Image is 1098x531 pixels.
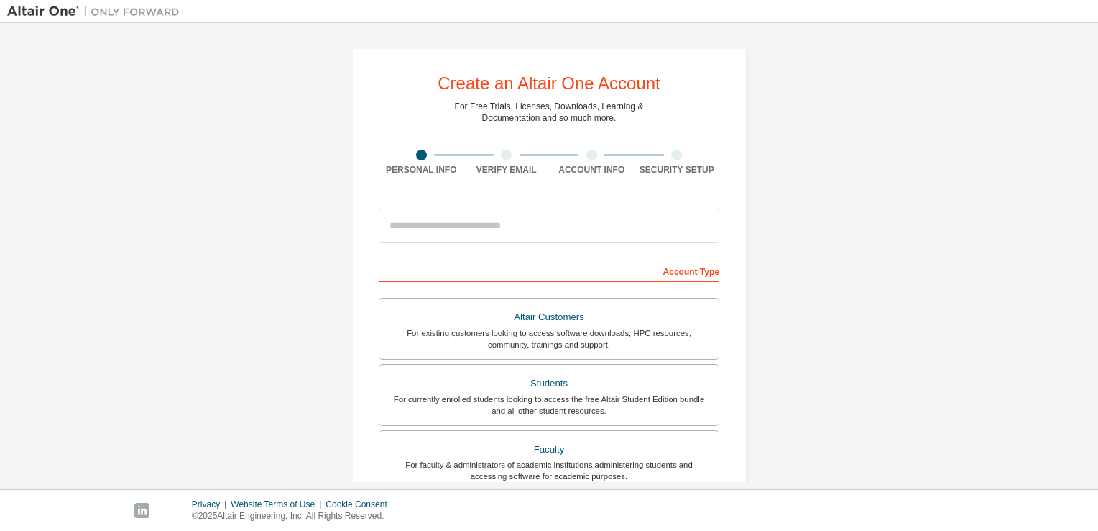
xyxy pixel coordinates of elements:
[379,164,464,176] div: Personal Info
[464,164,550,176] div: Verify Email
[388,459,710,482] div: For faculty & administrators of academic institutions administering students and accessing softwa...
[549,164,635,176] div: Account Info
[388,440,710,460] div: Faculty
[455,101,644,124] div: For Free Trials, Licenses, Downloads, Learning & Documentation and so much more.
[438,75,660,92] div: Create an Altair One Account
[388,394,710,417] div: For currently enrolled students looking to access the free Altair Student Edition bundle and all ...
[635,164,720,176] div: Security Setup
[326,499,395,510] div: Cookie Consent
[388,327,710,350] div: For existing customers looking to access software downloads, HPC resources, community, trainings ...
[134,503,149,518] img: linkedin.svg
[192,510,396,522] p: © 2025 Altair Engineering, Inc. All Rights Reserved.
[192,499,231,510] div: Privacy
[379,259,719,282] div: Account Type
[7,4,187,19] img: Altair One
[388,307,710,327] div: Altair Customers
[388,373,710,394] div: Students
[231,499,326,510] div: Website Terms of Use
